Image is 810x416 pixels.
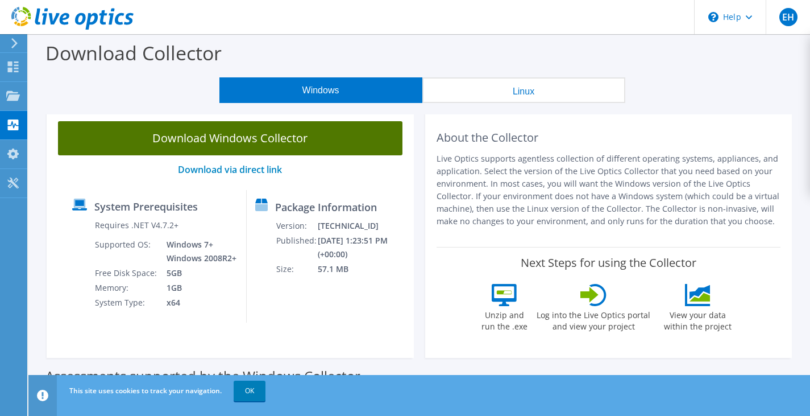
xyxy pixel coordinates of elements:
[94,201,198,212] label: System Prerequisites
[234,381,265,401] a: OK
[94,237,158,266] td: Supported OS:
[779,8,797,26] span: EH
[94,281,158,295] td: Memory:
[657,306,738,332] label: View your data within the project
[317,219,408,233] td: [TECHNICAL_ID]
[276,219,317,233] td: Version:
[437,153,781,228] p: Live Optics supports agentless collection of different operating systems, appliances, and applica...
[94,266,158,281] td: Free Disk Space:
[158,237,238,266] td: Windows 7+ Windows 2008R2+
[158,295,238,310] td: x64
[708,12,718,22] svg: \n
[478,306,530,332] label: Unzip and run the .exe
[275,201,377,213] label: Package Information
[69,386,222,396] span: This site uses cookies to track your navigation.
[437,131,781,145] h2: About the Collector
[521,256,696,270] label: Next Steps for using the Collector
[422,77,625,103] button: Linux
[58,121,402,155] a: Download Windows Collector
[94,295,158,310] td: System Type:
[276,262,317,277] td: Size:
[158,281,238,295] td: 1GB
[276,233,317,262] td: Published:
[178,163,282,176] a: Download via direct link
[45,40,222,66] label: Download Collector
[45,370,360,382] label: Assessments supported by the Windows Collector
[95,220,178,231] label: Requires .NET V4.7.2+
[317,262,408,277] td: 57.1 MB
[317,233,408,262] td: [DATE] 1:23:51 PM (+00:00)
[158,266,238,281] td: 5GB
[219,77,422,103] button: Windows
[536,306,651,332] label: Log into the Live Optics portal and view your project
